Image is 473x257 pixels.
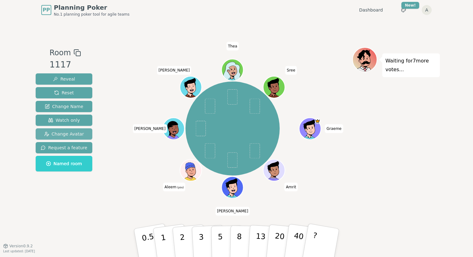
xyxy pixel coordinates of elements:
span: Click to change your name [133,124,167,133]
span: PP [43,6,50,14]
span: Version 0.9.2 [9,244,33,249]
div: 1117 [49,58,81,71]
button: Version0.9.2 [3,244,33,249]
span: Click to change your name [284,182,298,191]
button: Change Name [36,101,92,112]
button: Request a feature [36,142,92,153]
span: Request a feature [41,145,87,151]
span: Change Name [45,103,83,110]
button: Watch only [36,115,92,126]
span: Click to change your name [157,66,191,75]
p: Waiting for 7 more votes... [385,57,437,74]
a: Dashboard [359,7,383,13]
span: Named room [46,161,82,167]
span: Graeme is the host [315,118,320,124]
div: New! [401,2,419,9]
a: PPPlanning PokerNo.1 planning poker tool for agile teams [41,3,130,17]
span: Room [49,47,71,58]
span: Reveal [53,76,75,82]
span: Change Avatar [44,131,84,137]
button: Change Avatar [36,128,92,140]
span: Last updated: [DATE] [3,250,35,253]
span: (you) [176,186,184,189]
button: Reveal [36,73,92,85]
span: Reset [54,90,74,96]
span: Click to change your name [226,42,239,50]
span: Click to change your name [216,207,250,215]
span: Click to change your name [325,124,343,133]
button: Named room [36,156,92,171]
span: Planning Poker [54,3,130,12]
button: Reset [36,87,92,98]
span: No.1 planning poker tool for agile teams [54,12,130,17]
button: Click to change your avatar [181,160,201,180]
span: Click to change your name [285,66,297,75]
button: A [422,5,432,15]
span: Click to change your name [163,182,186,191]
button: New! [398,4,409,16]
span: Watch only [48,117,80,123]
